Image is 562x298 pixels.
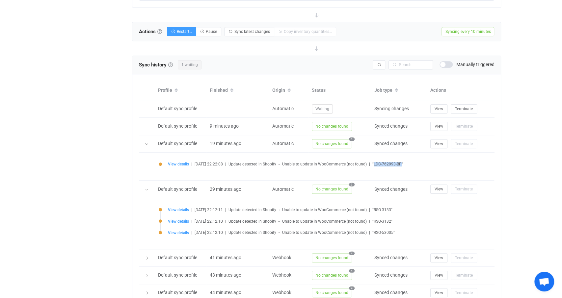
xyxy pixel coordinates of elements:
button: Sync latest changes [225,27,274,36]
span: Default sync profile [158,255,197,260]
span: | [225,230,226,235]
button: Terminate [451,104,477,113]
div: Origin [269,85,308,96]
button: View [430,253,447,262]
span: Update detected in Shopify → Unable to update in WooCommerce (not found) [228,219,367,224]
span: | [225,219,226,224]
button: View [430,185,447,194]
span: Waiting [312,104,333,113]
span: 4 [349,269,355,272]
span: [DATE] 22:12:10 [195,219,223,224]
span: Default sync profile [158,186,197,192]
span: "LDC-762993-BP" [372,162,403,166]
span: | [369,208,370,212]
span: 43 minutes ago [210,272,241,278]
span: 4 [349,286,355,290]
button: View [430,288,447,297]
span: 1 [349,137,355,141]
span: Terminate [455,124,473,129]
button: View [430,122,447,131]
span: View [435,187,443,191]
span: Synced changes [374,255,408,260]
span: View [435,124,443,129]
span: [DATE] 22:22:08 [195,162,223,166]
span: "RSO-3133" [372,208,392,212]
button: Terminate [451,253,477,262]
a: View [430,186,447,191]
div: Webhook [269,271,308,279]
span: View [435,290,443,295]
span: 29 minutes ago [210,186,241,192]
span: Terminate [455,141,473,146]
span: Synced changes [374,272,408,278]
span: Copy inventory quantities… [284,29,332,34]
span: Default sync profile [158,290,197,295]
div: Automatic [269,186,308,193]
div: Webhook [269,254,308,261]
button: Terminate [451,288,477,297]
span: "RSO-3132" [372,219,392,224]
span: View [435,256,443,260]
button: View [430,139,447,148]
span: Update detected in Shopify → Unable to update in WooCommerce (not found) [228,162,367,166]
span: No changes found [312,288,352,297]
button: Terminate [451,271,477,280]
span: 4 [349,251,355,255]
a: Open chat [534,272,554,291]
div: Automatic [269,122,308,130]
button: Terminate [451,122,477,131]
span: 44 minutes ago [210,290,241,295]
a: View [430,272,447,278]
span: View details [168,162,189,166]
span: Syncing every 10 minutes [442,27,494,36]
span: Default sync profile [158,272,197,278]
div: Webhook [269,289,308,296]
span: | [225,208,226,212]
button: View [430,104,447,113]
div: Automatic [269,140,308,147]
button: Terminate [451,139,477,148]
span: | [225,162,226,166]
span: Terminate [455,273,473,278]
div: Automatic [269,105,308,112]
span: No changes found [312,253,352,262]
div: Job type [371,85,427,96]
span: Update detected in Shopify → Unable to update in WooCommerce (not found) [228,230,367,235]
span: 3 [349,183,355,186]
span: Restart… [177,29,192,34]
span: View details [168,208,189,212]
span: [DATE] 22:12:11 [195,208,223,212]
a: View [430,255,447,260]
input: Search [388,60,433,69]
span: | [191,162,192,166]
span: Synced changes [374,186,408,192]
span: No changes found [312,122,352,131]
span: No changes found [312,139,352,148]
span: Syncing changes [374,106,409,111]
button: Terminate [451,185,477,194]
span: Synced changes [374,123,408,129]
span: View details [168,231,189,235]
div: Actions [427,87,495,94]
button: Pause [196,27,221,36]
span: View [435,273,443,278]
div: Finished [206,85,269,96]
span: Default sync profile [158,106,197,111]
span: Synced changes [374,290,408,295]
div: Profile [155,85,206,96]
span: [DATE] 22:12:10 [195,230,223,235]
span: Terminate [455,256,473,260]
span: 1 waiting [178,60,201,69]
span: View [435,141,443,146]
span: Terminate [455,187,473,191]
span: Default sync profile [158,141,197,146]
span: | [191,219,192,224]
span: | [369,230,370,235]
span: 41 minutes ago [210,255,241,260]
span: Terminate [455,107,473,111]
a: View [430,290,447,295]
span: Actions [139,27,162,37]
button: Restart… [167,27,196,36]
a: View [430,141,447,146]
a: View [430,123,447,129]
